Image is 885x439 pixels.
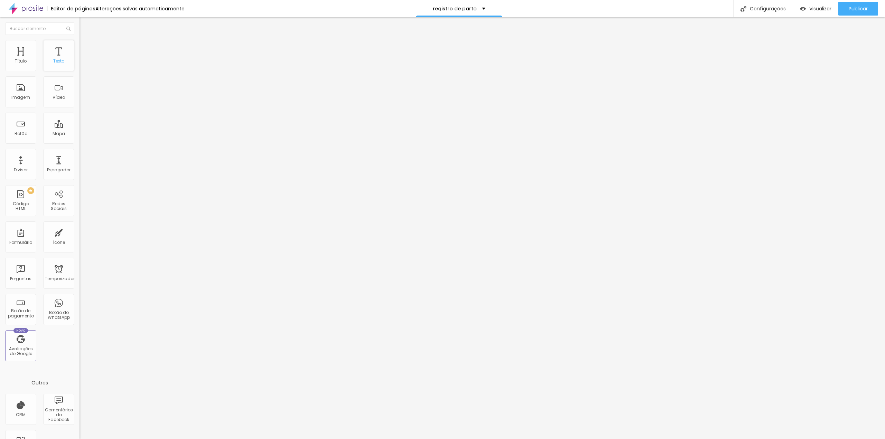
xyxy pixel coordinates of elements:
font: Outros [31,379,48,386]
font: Título [15,58,27,64]
font: Texto [53,58,64,64]
font: Comentários do Facebook [45,407,73,423]
font: Redes Sociais [51,201,67,211]
font: Botão do WhatsApp [48,309,70,320]
font: Vídeo [53,94,65,100]
font: Código HTML [13,201,29,211]
font: Formulário [9,239,32,245]
img: Ícone [66,27,71,31]
input: Buscar elemento [5,22,74,35]
iframe: Editor [80,17,885,439]
font: registro de parto [433,5,477,12]
font: Novo [16,328,26,333]
font: Configurações [750,5,786,12]
font: Publicar [849,5,868,12]
font: Mapa [53,131,65,136]
font: Alterações salvas automaticamente [95,5,185,12]
font: Botão [15,131,27,136]
font: Ícone [53,239,65,245]
button: Publicar [838,2,878,16]
font: Visualizar [809,5,831,12]
font: Divisor [14,167,28,173]
font: Espaçador [47,167,71,173]
img: Ícone [740,6,746,12]
font: Avaliações do Google [9,346,33,356]
font: Botão de pagamento [8,308,34,318]
button: Visualizar [793,2,838,16]
font: Imagem [11,94,30,100]
font: Editor de páginas [51,5,95,12]
img: view-1.svg [800,6,806,12]
font: Temporizador [45,276,75,281]
font: Perguntas [10,276,31,281]
font: CRM [16,412,26,418]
